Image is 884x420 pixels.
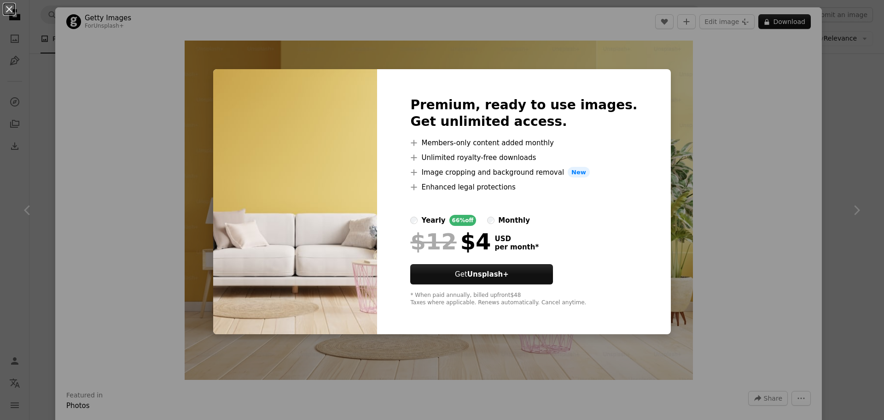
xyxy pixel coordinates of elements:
div: 66% off [449,215,477,226]
div: * When paid annually, billed upfront $48 Taxes where applicable. Renews automatically. Cancel any... [410,292,637,307]
span: $12 [410,230,456,254]
button: GetUnsplash+ [410,264,553,284]
div: $4 [410,230,491,254]
div: yearly [421,215,445,226]
input: monthly [487,217,494,224]
span: USD [494,235,539,243]
img: premium_photo-1661765778256-169bf5e561a6 [213,69,377,335]
span: New [568,167,590,178]
h2: Premium, ready to use images. Get unlimited access. [410,97,637,130]
li: Members-only content added monthly [410,137,637,148]
li: Enhanced legal protections [410,182,637,193]
li: Unlimited royalty-free downloads [410,152,637,163]
span: per month * [494,243,539,251]
li: Image cropping and background removal [410,167,637,178]
input: yearly66%off [410,217,418,224]
div: monthly [498,215,530,226]
strong: Unsplash+ [467,270,509,278]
